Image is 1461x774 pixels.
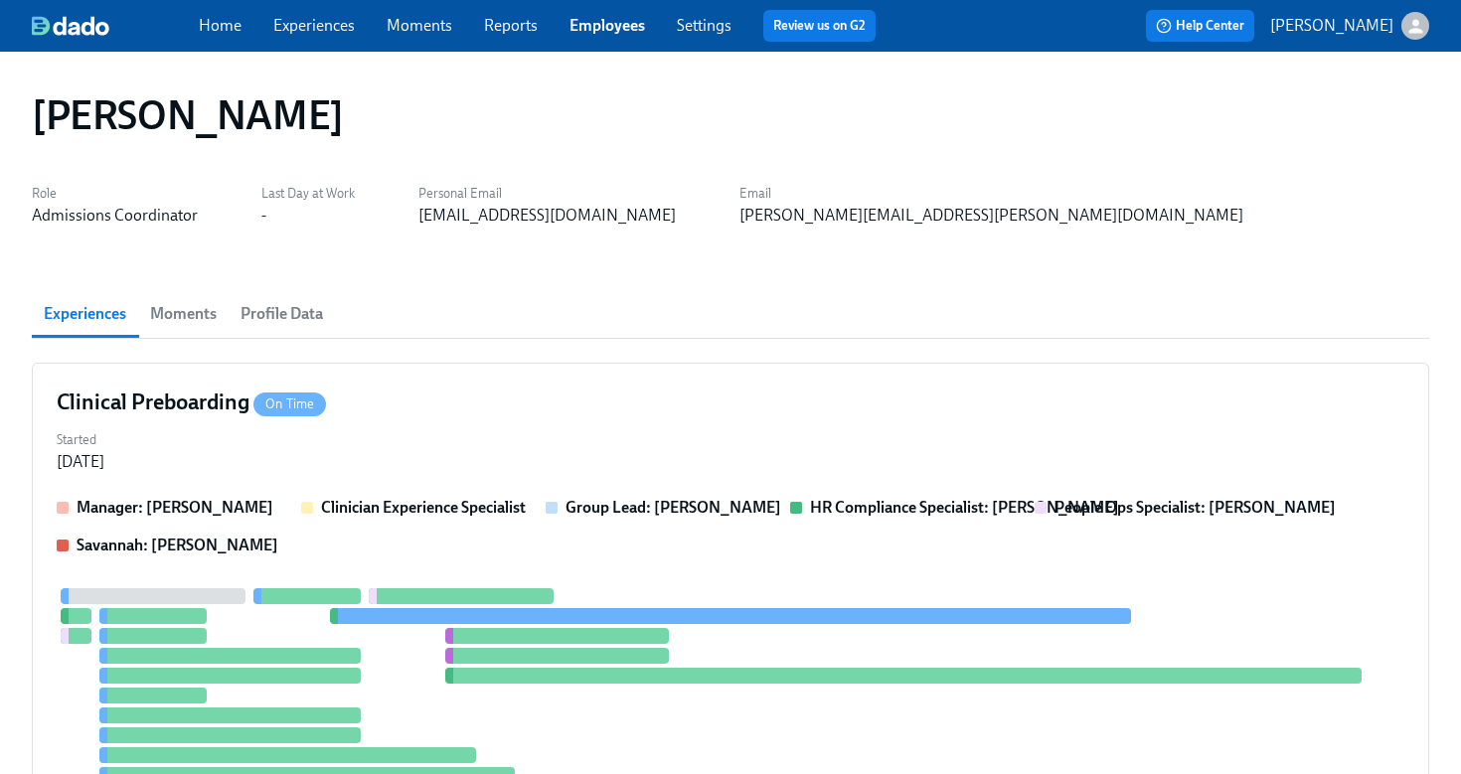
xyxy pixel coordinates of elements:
div: [PERSON_NAME][EMAIL_ADDRESS][PERSON_NAME][DOMAIN_NAME] [739,205,1243,227]
a: Settings [677,16,731,35]
button: [PERSON_NAME] [1270,12,1429,40]
label: Role [32,183,198,205]
label: Email [739,183,1243,205]
label: Personal Email [418,183,676,205]
p: [PERSON_NAME] [1270,15,1393,37]
a: Home [199,16,242,35]
a: Experiences [273,16,355,35]
span: Help Center [1156,16,1244,36]
span: Profile Data [241,300,323,328]
a: dado [32,16,199,36]
div: - [261,205,266,227]
a: Review us on G2 [773,16,866,36]
div: [EMAIL_ADDRESS][DOMAIN_NAME] [418,205,676,227]
div: Admissions Coordinator [32,205,198,227]
a: Employees [569,16,645,35]
span: Moments [150,300,217,328]
strong: Savannah: [PERSON_NAME] [77,536,278,554]
button: Review us on G2 [763,10,876,42]
strong: HR Compliance Specialist: [PERSON_NAME] [810,498,1119,517]
a: Reports [484,16,538,35]
span: Experiences [44,300,126,328]
label: Last Day at Work [261,183,355,205]
span: On Time [253,396,326,411]
div: [DATE] [57,451,104,473]
strong: People Ops Specialist: [PERSON_NAME] [1055,498,1336,517]
strong: Manager: [PERSON_NAME] [77,498,273,517]
strong: Group Lead: [PERSON_NAME] [566,498,781,517]
button: Help Center [1146,10,1254,42]
h4: Clinical Preboarding [57,387,326,417]
a: Moments [387,16,452,35]
img: dado [32,16,109,36]
h1: [PERSON_NAME] [32,91,344,139]
strong: Clinician Experience Specialist [321,498,526,517]
label: Started [57,429,104,451]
